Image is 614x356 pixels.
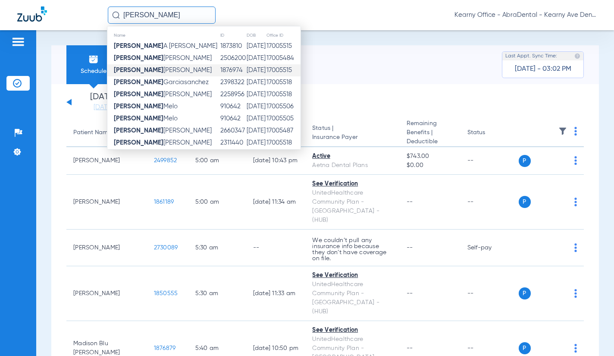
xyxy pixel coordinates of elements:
[114,43,217,49] span: A [PERSON_NAME]
[266,113,301,125] td: 17005505
[114,103,163,110] strong: [PERSON_NAME]
[114,103,178,110] span: Melo
[246,149,266,161] td: [DATE]
[220,64,246,76] td: 1876974
[246,40,266,52] td: [DATE]
[114,127,212,134] span: [PERSON_NAME]
[114,79,209,85] span: Garciasanchez
[574,198,577,206] img: group-dot-blue.svg
[505,52,557,60] span: Last Appt. Sync Time:
[266,40,301,52] td: 17005515
[107,31,220,40] th: Name
[220,137,246,149] td: 2311440
[220,149,246,161] td: 2647032
[246,52,266,64] td: [DATE]
[114,91,163,98] strong: [PERSON_NAME]
[114,115,178,122] span: Melo
[574,156,577,165] img: group-dot-blue.svg
[574,243,577,252] img: group-dot-blue.svg
[114,139,212,146] span: [PERSON_NAME]
[154,345,176,351] span: 1876879
[220,88,246,101] td: 2258956
[188,147,246,175] td: 5:00 AM
[312,271,393,280] div: See Verification
[220,101,246,113] td: 910642
[246,31,266,40] th: DOB
[154,199,174,205] span: 1861189
[266,101,301,113] td: 17005506
[114,115,163,122] strong: [PERSON_NAME]
[266,76,301,88] td: 17005518
[220,125,246,137] td: 2660347
[312,280,393,316] div: UnitedHealthcare Community Plan - [GEOGRAPHIC_DATA] - (HUB)
[266,137,301,149] td: 17005518
[246,88,266,101] td: [DATE]
[460,119,519,147] th: Status
[407,245,413,251] span: --
[400,119,460,147] th: Remaining Benefits |
[312,152,393,161] div: Active
[558,127,567,135] img: filter.svg
[460,147,519,175] td: --
[220,31,246,40] th: ID
[519,342,531,354] span: P
[407,152,454,161] span: $743.00
[407,290,413,296] span: --
[407,199,413,205] span: --
[519,287,531,299] span: P
[114,127,163,134] strong: [PERSON_NAME]
[66,230,147,266] td: [PERSON_NAME]
[460,175,519,230] td: --
[574,127,577,135] img: group-dot-blue.svg
[407,137,454,146] span: Deductible
[454,11,597,19] span: Kearny Office - AbraDental - Kearny Ave Dental, LLC - Kearny General
[88,54,99,64] img: Schedule
[114,79,163,85] strong: [PERSON_NAME]
[114,67,163,73] strong: [PERSON_NAME]
[220,113,246,125] td: 910642
[266,149,301,161] td: 17005505
[73,128,111,137] div: Patient Name
[312,326,393,335] div: See Verification
[188,266,246,321] td: 5:30 AM
[154,245,178,251] span: 2730089
[266,31,301,40] th: Office ID
[312,237,393,261] p: We couldn’t pull any insurance info because they don’t have coverage on file.
[114,139,163,146] strong: [PERSON_NAME]
[312,189,393,225] div: UnitedHealthcare Community Plan - [GEOGRAPHIC_DATA] - (HUB)
[571,315,614,356] iframe: Chat Widget
[266,64,301,76] td: 17005515
[515,65,571,73] span: [DATE] - 03:02 PM
[66,266,147,321] td: [PERSON_NAME]
[246,76,266,88] td: [DATE]
[246,137,266,149] td: [DATE]
[66,147,147,175] td: [PERSON_NAME]
[114,67,212,73] span: [PERSON_NAME]
[154,290,178,296] span: 1850555
[246,175,306,230] td: [DATE] 11:34 AM
[266,52,301,64] td: 17005484
[246,266,306,321] td: [DATE] 11:33 AM
[17,6,47,22] img: Zuub Logo
[246,147,306,175] td: [DATE] 10:43 PM
[108,6,216,24] input: Search for patients
[305,119,400,147] th: Status |
[188,175,246,230] td: 5:00 AM
[112,11,120,19] img: Search Icon
[66,175,147,230] td: [PERSON_NAME]
[188,230,246,266] td: 5:30 AM
[114,91,212,98] span: [PERSON_NAME]
[460,266,519,321] td: --
[220,52,246,64] td: 2506200
[246,101,266,113] td: [DATE]
[312,180,393,189] div: See Verification
[246,125,266,137] td: [DATE]
[312,161,393,170] div: Aetna Dental Plans
[220,76,246,88] td: 2398322
[77,93,129,112] li: [DATE]
[246,64,266,76] td: [DATE]
[114,55,212,61] span: [PERSON_NAME]
[246,113,266,125] td: [DATE]
[154,158,177,164] span: 2499852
